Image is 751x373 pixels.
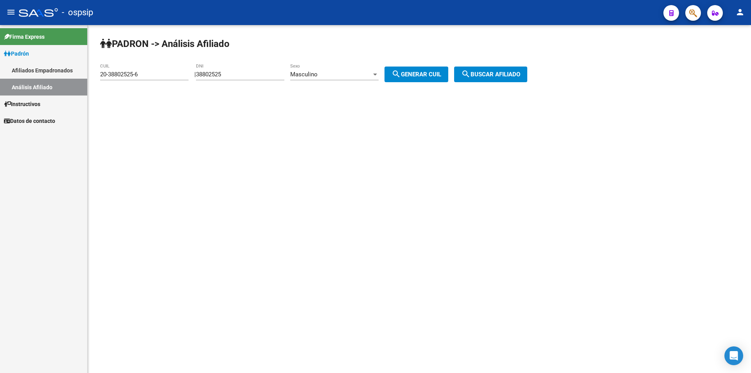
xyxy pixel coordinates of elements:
span: Generar CUIL [392,71,441,78]
mat-icon: menu [6,7,16,17]
div: Open Intercom Messenger [724,346,743,365]
button: Buscar afiliado [454,67,527,82]
button: Generar CUIL [384,67,448,82]
span: Padrón [4,49,29,58]
div: | [194,71,454,78]
span: - ospsip [62,4,93,21]
span: Datos de contacto [4,117,55,125]
span: Masculino [290,71,318,78]
span: Firma Express [4,32,45,41]
mat-icon: search [461,69,471,79]
strong: PADRON -> Análisis Afiliado [100,38,230,49]
mat-icon: person [735,7,745,17]
mat-icon: search [392,69,401,79]
span: Buscar afiliado [461,71,520,78]
span: Instructivos [4,100,40,108]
